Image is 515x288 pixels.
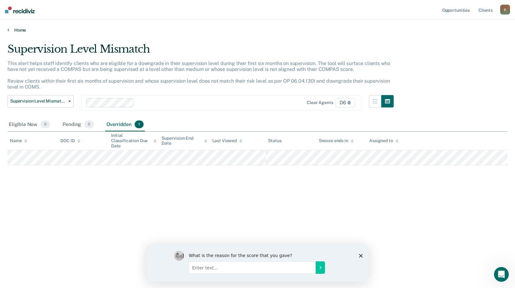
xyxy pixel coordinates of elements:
button: Supervision Level Mismatch [7,95,74,107]
img: Recidiviz [5,7,35,13]
span: Supervision Level Mismatch [10,98,66,104]
div: Overridden1 [105,118,145,132]
span: 0 [84,120,94,129]
div: Clear agents [307,100,333,105]
div: DOC ID [60,138,80,143]
div: Supervision Level Mismatch [7,43,394,60]
div: Last Viewed [212,138,242,143]
div: Initial Classification Due Date [111,133,157,148]
iframe: Intercom live chat [494,267,509,282]
span: 1 [135,120,144,129]
div: Eligible Now0 [7,118,51,132]
iframe: Survey by Kim from Recidiviz [147,245,368,282]
p: This alert helps staff identify clients who are eligible for a downgrade in their supervision lev... [7,60,390,90]
a: Home [7,27,508,33]
div: Status [268,138,281,143]
div: Supervision End Date [162,136,207,146]
span: D6 [335,98,355,108]
div: Name [10,138,27,143]
span: 0 [41,120,50,129]
div: Pending0 [61,118,95,132]
div: Snooze ends in [319,138,354,143]
button: B [500,5,510,15]
div: Assigned to [369,138,398,143]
